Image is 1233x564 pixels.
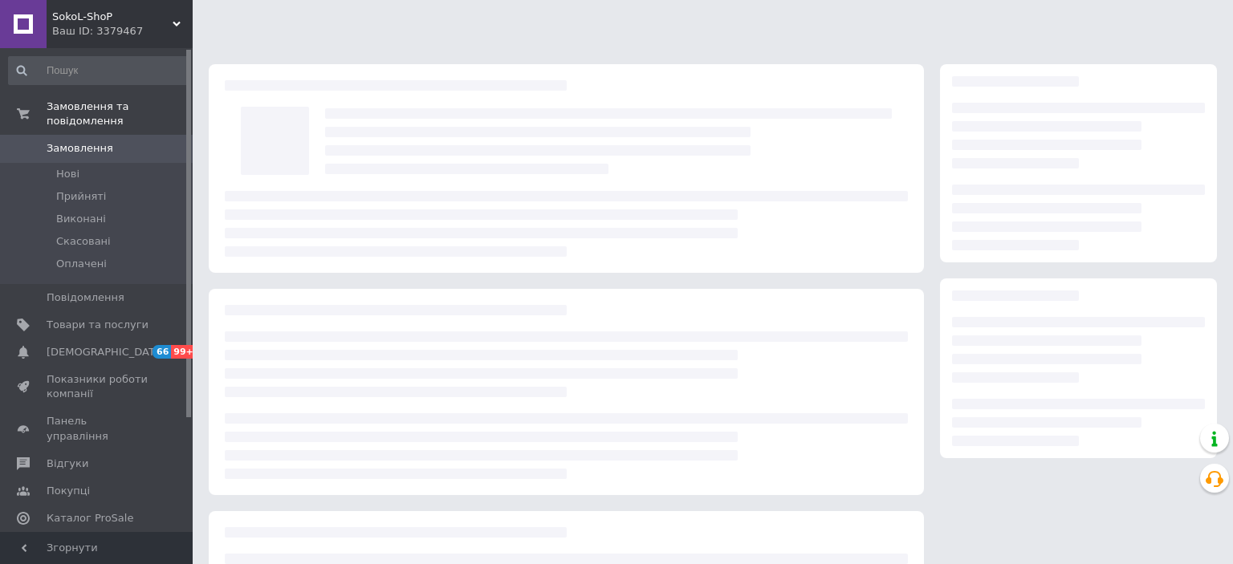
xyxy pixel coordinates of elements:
[47,484,90,498] span: Покупці
[171,345,197,359] span: 99+
[47,318,149,332] span: Товари та послуги
[153,345,171,359] span: 66
[47,99,193,128] span: Замовлення та повідомлення
[47,141,113,156] span: Замовлення
[56,257,107,271] span: Оплачені
[8,56,189,85] input: Пошук
[47,372,149,401] span: Показники роботи компанії
[47,511,133,525] span: Каталог ProSale
[56,234,111,249] span: Скасовані
[56,167,79,181] span: Нові
[52,24,193,39] div: Ваш ID: 3379467
[56,212,106,226] span: Виконані
[56,189,106,204] span: Прийняті
[47,456,88,471] span: Відгуки
[47,345,165,359] span: [DEMOGRAPHIC_DATA]
[52,10,173,24] span: SokoL-ShoP
[47,290,124,305] span: Повідомлення
[47,414,149,443] span: Панель управління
